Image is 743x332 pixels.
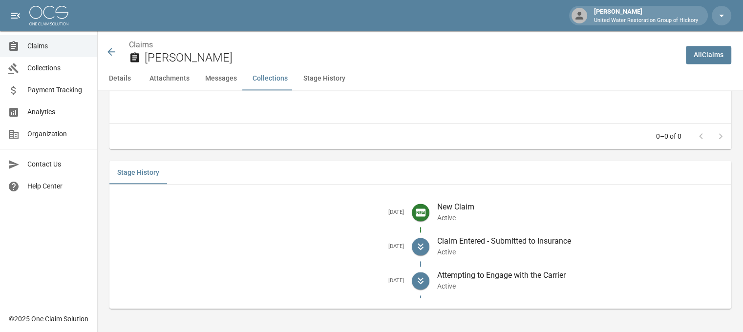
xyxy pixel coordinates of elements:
p: Active [437,281,724,291]
button: Stage History [109,161,167,184]
span: Contact Us [27,159,89,169]
p: New Claim [437,201,724,213]
div: [PERSON_NAME] [590,7,702,24]
button: Stage History [296,67,353,90]
button: Details [98,67,142,90]
div: anchor tabs [98,67,743,90]
button: Attachments [142,67,197,90]
a: AllClaims [686,46,731,64]
h2: [PERSON_NAME] [145,51,678,65]
p: Claim Entered - Submitted to Insurance [437,235,724,247]
p: Attempting to Engage with the Carrier [437,270,724,281]
p: Active [437,247,724,257]
div: © 2025 One Claim Solution [9,314,88,324]
h5: [DATE] [117,243,404,250]
h5: [DATE] [117,209,404,216]
div: related-list tabs [109,161,731,184]
span: Help Center [27,181,89,191]
button: open drawer [6,6,25,25]
span: Payment Tracking [27,85,89,95]
p: Active [437,213,724,223]
p: 0–0 of 0 [656,131,681,141]
span: Collections [27,63,89,73]
a: Claims [129,40,153,49]
button: Collections [245,67,296,90]
img: ocs-logo-white-transparent.png [29,6,68,25]
button: Messages [197,67,245,90]
nav: breadcrumb [129,39,678,51]
h5: [DATE] [117,277,404,285]
span: Claims [27,41,89,51]
p: United Water Restoration Group of Hickory [594,17,698,25]
span: Analytics [27,107,89,117]
span: Organization [27,129,89,139]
